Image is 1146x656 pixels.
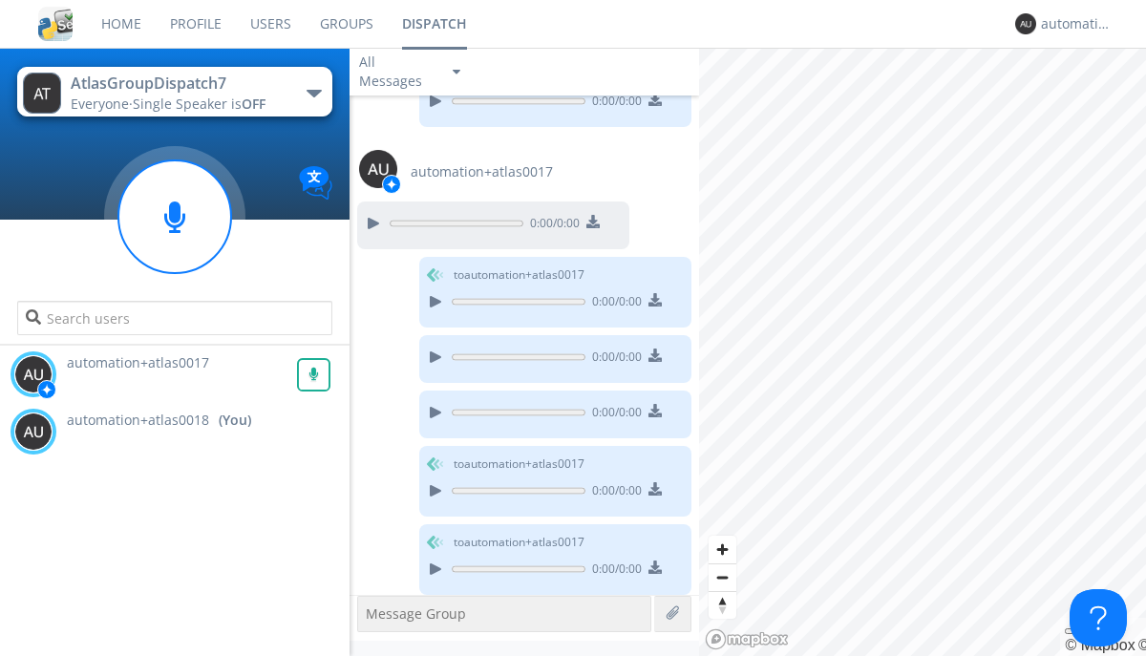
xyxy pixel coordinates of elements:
div: All Messages [359,53,435,91]
button: AtlasGroupDispatch7Everyone·Single Speaker isOFF [17,67,331,116]
img: cddb5a64eb264b2086981ab96f4c1ba7 [38,7,73,41]
button: Reset bearing to north [709,591,736,619]
a: Mapbox logo [705,628,789,650]
button: Zoom out [709,563,736,591]
span: 0:00 / 0:00 [585,561,642,582]
a: Mapbox [1065,637,1135,653]
span: automation+atlas0017 [67,353,209,371]
span: 0:00 / 0:00 [585,349,642,370]
input: Search users [17,301,331,335]
span: 0:00 / 0:00 [585,482,642,503]
img: download media button [648,349,662,362]
div: (You) [219,411,251,430]
span: 0:00 / 0:00 [585,404,642,425]
span: 0:00 / 0:00 [585,293,642,314]
img: 373638.png [14,355,53,393]
span: Single Speaker is [133,95,265,113]
span: automation+atlas0017 [411,162,553,181]
img: download media button [648,93,662,106]
button: Zoom in [709,536,736,563]
img: 373638.png [23,73,61,114]
span: Reset bearing to north [709,592,736,619]
img: 373638.png [1015,13,1036,34]
img: download media button [648,561,662,574]
span: to automation+atlas0017 [454,266,584,284]
img: 373638.png [359,150,397,188]
img: 373638.png [14,413,53,451]
span: 0:00 / 0:00 [585,93,642,114]
span: Zoom out [709,564,736,591]
button: Toggle attribution [1065,628,1080,634]
div: automation+atlas0018 [1041,14,1113,33]
img: download media button [648,293,662,307]
img: download media button [648,482,662,496]
div: Everyone · [71,95,286,114]
span: to automation+atlas0017 [454,455,584,473]
span: OFF [242,95,265,113]
img: caret-down-sm.svg [453,70,460,74]
img: download media button [648,404,662,417]
img: Translation enabled [299,166,332,200]
img: download media button [586,215,600,228]
span: 0:00 / 0:00 [523,215,580,236]
iframe: Toggle Customer Support [1070,589,1127,646]
span: to automation+atlas0017 [454,534,584,551]
span: automation+atlas0018 [67,411,209,430]
div: AtlasGroupDispatch7 [71,73,286,95]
